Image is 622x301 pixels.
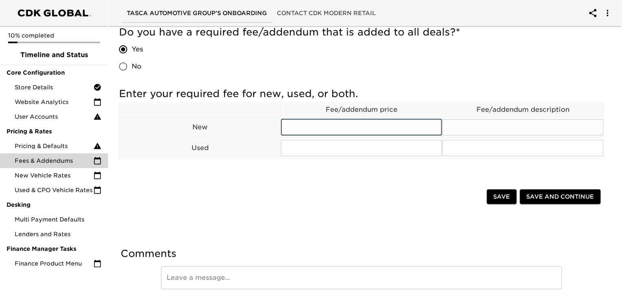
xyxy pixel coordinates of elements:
[15,259,93,268] span: Finance Product Menu
[119,87,604,100] h5: Enter your required fee for new, used, or both.
[7,201,101,209] span: Desking
[15,186,93,194] span: Used & CPO Vehicle Rates
[526,192,594,202] span: Save and Continue
[7,245,101,253] span: Finance Manager Tasks
[15,98,93,106] span: Website Analytics
[520,189,600,204] button: Save and Continue
[7,50,101,60] span: Timeline and Status
[442,105,603,115] p: Fee/addendum description
[15,157,93,165] span: Fees & Addendums
[15,83,93,91] span: Store Details
[119,122,280,132] p: New
[583,3,602,23] button: account of current user
[7,127,101,135] span: Pricing & Rates
[121,247,602,260] h5: Comments
[15,113,93,121] span: User Accounts
[127,8,267,18] span: Tasca Automotive Group's Onboarding
[493,192,510,202] span: Save
[281,105,442,115] p: Fee/addendum price
[15,142,93,150] span: Pricing & Defaults
[119,143,280,153] p: Used
[119,26,604,39] h5: Do you have a required fee/addendum that is added to all deals?
[15,230,101,238] span: Lenders and Rates
[132,62,141,71] span: No
[8,31,100,40] p: 10% completed
[7,69,101,77] span: Core Configuration
[15,215,101,224] span: Multi Payment Defaults
[277,8,376,18] span: Contact CDK Modern Retail
[132,44,143,54] span: Yes
[598,3,617,23] button: account of current user
[15,171,93,179] span: New Vehicle Rates
[487,189,516,204] button: Save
